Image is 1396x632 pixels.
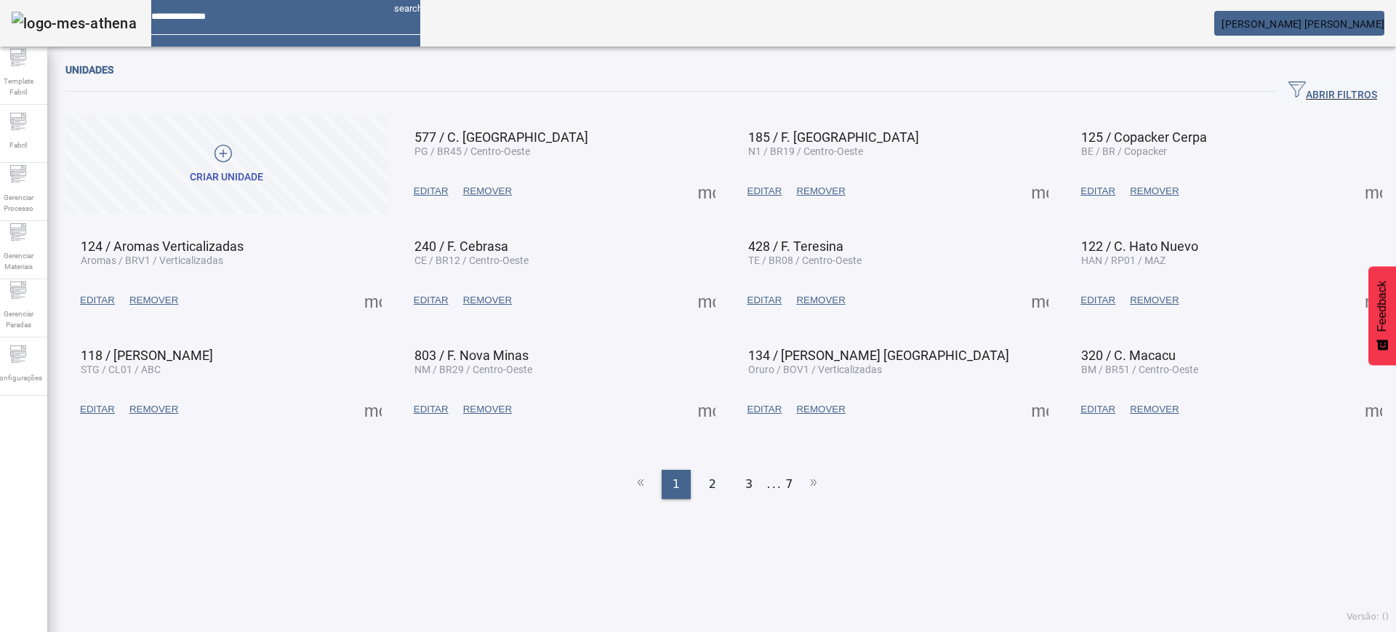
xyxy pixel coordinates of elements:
span: 240 / F. Cebrasa [414,239,508,254]
button: REMOVER [122,396,185,423]
span: N1 / BR19 / Centro-Oeste [748,145,863,157]
button: EDITAR [740,178,790,204]
button: EDITAR [1073,396,1123,423]
span: Versão: () [1347,612,1389,622]
span: STG / CL01 / ABC [81,364,161,375]
button: REMOVER [456,396,519,423]
span: EDITAR [414,184,449,199]
span: NM / BR29 / Centro-Oeste [414,364,532,375]
span: EDITAR [747,402,782,417]
img: logo-mes-athena [12,12,137,35]
span: REMOVER [796,402,845,417]
button: REMOVER [1123,178,1186,204]
span: CE / BR12 / Centro-Oeste [414,255,529,266]
span: 124 / Aromas Verticalizadas [81,239,244,254]
span: Aromas / BRV1 / Verticalizadas [81,255,223,266]
button: EDITAR [406,178,456,204]
span: 185 / F. [GEOGRAPHIC_DATA] [748,129,919,145]
button: EDITAR [406,287,456,313]
span: REMOVER [1130,293,1179,308]
span: Unidades [65,64,113,76]
button: Mais [694,178,720,204]
button: EDITAR [73,396,122,423]
button: EDITAR [73,287,122,313]
span: REMOVER [463,184,512,199]
button: REMOVER [789,396,852,423]
button: EDITAR [406,396,456,423]
span: REMOVER [1130,402,1179,417]
button: EDITAR [1073,178,1123,204]
button: REMOVER [789,287,852,313]
span: EDITAR [747,184,782,199]
span: REMOVER [129,402,178,417]
div: Criar unidade [190,170,263,185]
button: Mais [1360,287,1387,313]
button: EDITAR [740,396,790,423]
span: 803 / F. Nova Minas [414,348,529,363]
span: REMOVER [796,293,845,308]
span: Oruro / BOV1 / Verticalizadas [748,364,882,375]
button: Mais [694,287,720,313]
button: ABRIR FILTROS [1277,79,1389,105]
span: EDITAR [80,293,115,308]
button: Mais [1360,178,1387,204]
span: HAN / RP01 / MAZ [1081,255,1166,266]
span: PG / BR45 / Centro-Oeste [414,145,530,157]
button: REMOVER [456,178,519,204]
span: TE / BR08 / Centro-Oeste [748,255,862,266]
span: 320 / C. Macacu [1081,348,1176,363]
span: [PERSON_NAME] [PERSON_NAME] [1221,18,1384,30]
span: REMOVER [129,293,178,308]
span: EDITAR [414,293,449,308]
span: BE / BR / Copacker [1081,145,1167,157]
span: 118 / [PERSON_NAME] [81,348,213,363]
span: EDITAR [414,402,449,417]
span: REMOVER [463,402,512,417]
button: REMOVER [1123,396,1186,423]
span: 122 / C. Hato Nuevo [1081,239,1198,254]
button: Mais [360,287,386,313]
span: REMOVER [796,184,845,199]
span: BM / BR51 / Centro-Oeste [1081,364,1198,375]
li: 7 [785,470,793,499]
span: EDITAR [1080,184,1115,199]
span: 577 / C. [GEOGRAPHIC_DATA] [414,129,588,145]
span: EDITAR [1080,402,1115,417]
button: EDITAR [1073,287,1123,313]
span: 428 / F. Teresina [748,239,843,254]
button: REMOVER [789,178,852,204]
button: Mais [360,396,386,423]
button: Mais [1027,396,1053,423]
span: REMOVER [1130,184,1179,199]
button: REMOVER [122,287,185,313]
button: Feedback - Mostrar pesquisa [1368,266,1396,365]
button: Mais [1027,287,1053,313]
span: 3 [745,476,753,493]
button: REMOVER [1123,287,1186,313]
button: Mais [694,396,720,423]
span: Fabril [5,135,31,155]
button: Mais [1027,178,1053,204]
span: 2 [709,476,716,493]
span: 134 / [PERSON_NAME] [GEOGRAPHIC_DATA] [748,348,1009,363]
span: EDITAR [747,293,782,308]
button: Mais [1360,396,1387,423]
span: 125 / Copacker Cerpa [1081,129,1207,145]
span: EDITAR [80,402,115,417]
button: EDITAR [740,287,790,313]
span: EDITAR [1080,293,1115,308]
li: ... [767,470,782,499]
button: REMOVER [456,287,519,313]
span: ABRIR FILTROS [1288,81,1377,103]
button: Criar unidade [65,116,388,214]
span: Feedback [1376,281,1389,332]
span: REMOVER [463,293,512,308]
